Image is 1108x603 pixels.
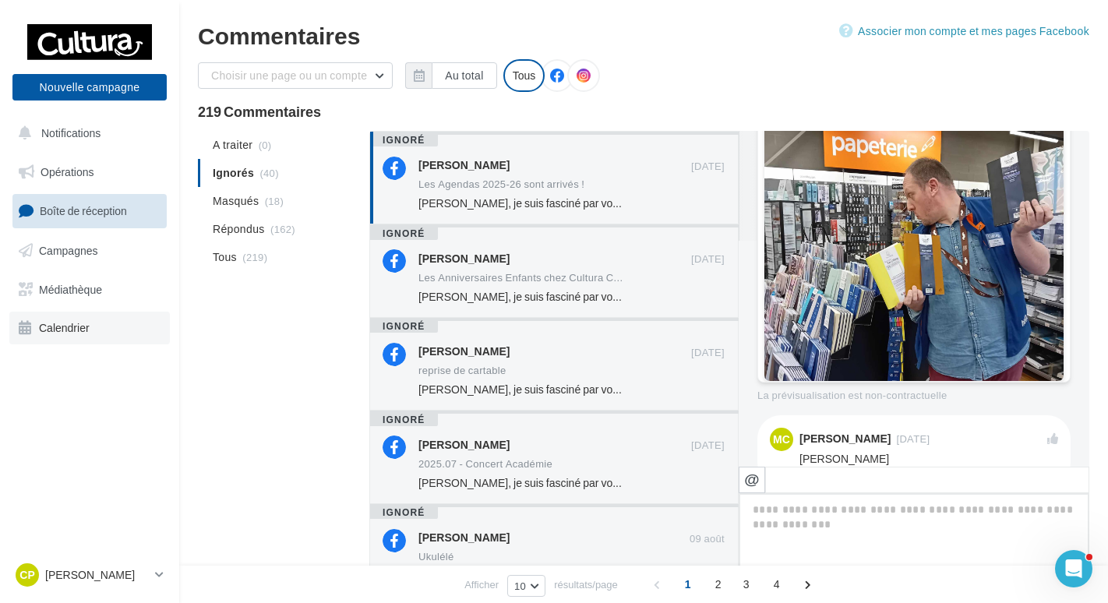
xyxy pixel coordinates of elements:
i: @ [744,472,760,486]
span: 2 [706,572,731,597]
button: Au total [405,62,496,89]
span: [DATE] [691,346,725,360]
a: Boîte de réception [9,194,170,227]
span: Boîte de réception [40,204,127,217]
div: [PERSON_NAME] [418,157,510,173]
span: 3 [734,572,759,597]
div: [PERSON_NAME] [418,251,510,266]
span: Afficher [464,577,499,592]
span: 1 [676,572,700,597]
span: 09 août [690,532,725,546]
a: CP [PERSON_NAME] [12,560,167,590]
span: Notifications [41,126,101,139]
span: [DATE] [691,252,725,266]
span: Choisir une page ou un compte [211,69,367,82]
div: ignoré [370,506,438,519]
div: [PERSON_NAME] [799,433,891,444]
div: ignoré [370,134,438,146]
a: Calendrier [9,312,170,344]
span: A traiter [213,137,252,153]
span: [DATE] [691,439,725,453]
span: Opérations [41,165,94,178]
span: 4 [764,572,789,597]
button: @ [739,467,765,493]
span: [DATE] [896,434,930,444]
span: MC [773,432,790,447]
span: Campagnes [39,244,98,257]
span: Calendrier [39,321,90,334]
div: Ukulélé [418,552,454,562]
div: ignoré [370,320,438,333]
div: 2025.07 - Concert Académie [418,459,552,469]
a: Campagnes [9,235,170,267]
a: Associer mon compte et mes pages Facebook [839,22,1089,41]
span: (162) [270,223,295,235]
button: Au total [432,62,496,89]
span: (219) [242,251,267,263]
span: résultats/page [554,577,618,592]
iframe: Intercom live chat [1055,550,1092,587]
p: [PERSON_NAME] [45,567,149,583]
div: La prévisualisation est non-contractuelle [757,383,1071,403]
div: ignoré [370,227,438,240]
button: 10 [507,575,545,597]
a: Médiathèque [9,273,170,306]
button: Nouvelle campagne [12,74,167,100]
div: [PERSON_NAME] [418,530,510,545]
span: Répondus [213,221,265,237]
button: Choisir une page ou un compte [198,62,393,89]
div: 219 Commentaires [198,104,1089,118]
div: reprise de cartable [418,365,506,376]
div: Les Agendas 2025-26 sont arrivés ! [418,179,584,189]
span: CP [19,567,34,583]
div: Commentaires [198,23,1089,47]
div: [PERSON_NAME] [418,344,510,359]
div: [PERSON_NAME] [418,437,510,453]
span: Tous [213,249,237,265]
div: [PERSON_NAME] [799,451,1058,467]
span: Les Anniversaires Enfants chez Cultura C... [418,273,623,283]
span: 10 [514,580,526,592]
span: Masqués [213,193,259,209]
span: (18) [265,195,284,207]
span: [DATE] [691,160,725,174]
div: Tous [503,59,545,92]
span: Médiathèque [39,282,102,295]
div: ignoré [370,414,438,426]
a: Opérations [9,156,170,189]
span: (0) [259,139,272,151]
button: Notifications [9,117,164,150]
